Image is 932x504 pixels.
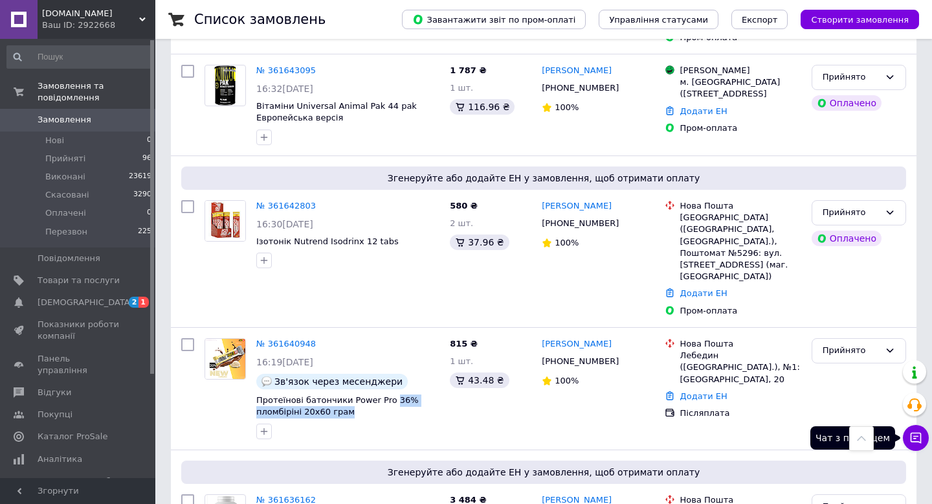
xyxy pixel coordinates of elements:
[205,65,245,106] img: Фото товару
[38,275,120,286] span: Товари та послуги
[256,219,313,229] span: 16:30[DATE]
[450,83,473,93] span: 1 шт.
[450,235,509,250] div: 37.96 ₴
[129,297,139,308] span: 2
[256,395,419,417] a: Протеїнові батончики Power Pro 36% пломбіріні 20х60 грам
[788,14,919,24] a: Створити замовлення
[680,338,801,350] div: Нова Пошта
[186,466,901,479] span: Згенеруйте або додайте ЕН у замовлення, щоб отримати оплату
[823,206,880,220] div: Прийнято
[194,12,326,27] h1: Список замовлень
[45,207,86,219] span: Оплачені
[823,71,880,84] div: Прийнято
[450,372,509,388] div: 43.48 ₴
[38,409,72,420] span: Покупці
[450,99,515,115] div: 116.96 ₴
[450,201,478,211] span: 580 ₴
[38,453,82,465] span: Аналітика
[256,236,399,246] a: Ізотонік Nutrend Isodrinx 12 tabs
[742,15,778,25] span: Експорт
[129,171,151,183] span: 23619
[186,172,901,185] span: Згенеруйте або додайте ЕН у замовлення, щоб отримати оплату
[812,95,882,111] div: Оплачено
[680,106,727,116] a: Додати ЕН
[38,80,155,104] span: Замовлення та повідомлення
[45,171,85,183] span: Виконані
[256,339,316,349] a: № 361640948
[680,76,801,100] div: м. [GEOGRAPHIC_DATA] ([STREET_ADDRESS]
[680,391,727,401] a: Додати ЕН
[811,15,909,25] span: Створити замовлення
[609,15,708,25] span: Управління статусами
[542,65,612,77] a: [PERSON_NAME]
[555,102,579,112] span: 100%
[542,338,612,350] a: [PERSON_NAME]
[42,19,155,31] div: Ваш ID: 2922668
[45,153,85,165] span: Прийняті
[45,226,87,238] span: Перезвон
[450,339,478,349] span: 815 ₴
[256,84,313,94] span: 16:32[DATE]
[801,10,919,29] button: Створити замовлення
[256,65,316,75] a: № 361643095
[412,14,575,25] span: Завантажити звіт по пром-оплаті
[256,201,316,211] a: № 361642803
[138,226,151,238] span: 225
[38,475,120,499] span: Інструменти веб-майстра та SEO
[680,200,801,212] div: Нова Пошта
[38,431,107,442] span: Каталог ProSale
[810,426,895,450] div: Чат з покупцем
[274,376,403,387] span: Зв'язок через месенджери
[450,356,473,366] span: 1 шт.
[680,350,801,385] div: Лебедин ([GEOGRAPHIC_DATA].), №1: [GEOGRAPHIC_DATA], 20
[147,207,151,219] span: 0
[402,10,586,29] button: Завантажити звіт по пром-оплаті
[205,65,246,106] a: Фото товару
[38,297,133,308] span: [DEMOGRAPHIC_DATA]
[256,101,417,123] a: Вітаміни Universal Animal Pak 44 pak Европейська версія
[680,288,727,298] a: Додати ЕН
[133,189,151,201] span: 3290
[38,114,91,126] span: Замовлення
[599,10,718,29] button: Управління статусами
[45,135,64,146] span: Нові
[205,339,245,379] img: Фото товару
[823,344,880,358] div: Прийнято
[450,218,473,228] span: 2 шт.
[539,215,621,232] div: [PHONE_NUMBER]
[680,407,801,419] div: Післяплата
[539,80,621,97] div: [PHONE_NUMBER]
[555,376,579,385] span: 100%
[205,338,246,380] a: Фото товару
[680,65,801,76] div: [PERSON_NAME]
[139,297,149,308] span: 1
[38,387,71,398] span: Відгуки
[903,425,929,451] button: Чат з покупцем
[450,65,486,75] span: 1 787 ₴
[205,201,245,241] img: Фото товару
[731,10,788,29] button: Експорт
[555,238,579,247] span: 100%
[147,135,151,146] span: 0
[6,45,153,69] input: Пошук
[812,231,882,246] div: Оплачено
[42,8,139,19] span: MASSMUSCLE.COM.UA
[680,305,801,317] div: Пром-оплата
[542,200,612,212] a: [PERSON_NAME]
[38,253,100,264] span: Повідомлення
[38,319,120,342] span: Показники роботи компанії
[205,200,246,242] a: Фото товару
[680,122,801,134] div: Пром-оплата
[45,189,89,201] span: Скасовані
[539,353,621,370] div: [PHONE_NUMBER]
[142,153,151,165] span: 96
[38,353,120,376] span: Панель управління
[261,376,272,387] img: :speech_balloon:
[256,357,313,367] span: 16:19[DATE]
[680,212,801,282] div: [GEOGRAPHIC_DATA] ([GEOGRAPHIC_DATA], [GEOGRAPHIC_DATA].), Поштомат №5296: вул. [STREET_ADDRESS] ...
